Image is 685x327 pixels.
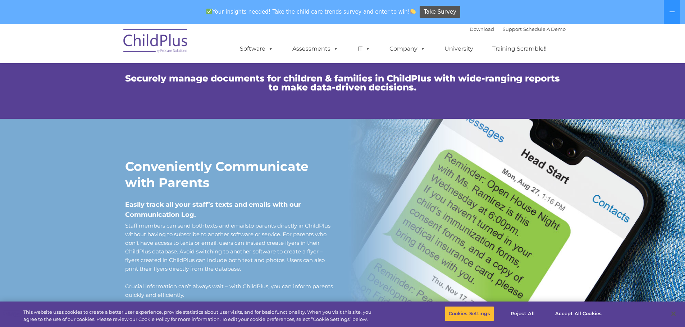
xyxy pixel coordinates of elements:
img: ✅ [206,9,212,14]
a: IT [350,42,378,56]
button: Cookies Settings [445,306,494,321]
span: Easily track all your staff’s texts and emails with our Communication Log. [125,201,301,219]
span: Take Survey [424,6,456,18]
a: Assessments [285,42,346,56]
button: Close [666,306,681,322]
a: Support [503,26,522,32]
button: Accept All Cookies [551,306,606,321]
a: Download [470,26,494,32]
button: Reject All [500,306,545,321]
span: Your insights needed! Take the child care trends survey and enter to win! [204,5,419,19]
a: texts and emails [205,222,248,229]
div: This website uses cookies to create a better user experience, provide statistics about user visit... [23,309,377,323]
a: University [437,42,480,56]
span: Staff members can send both to parents directly in ChildPlus without having to subscribe to anoth... [125,222,330,272]
font: | [470,26,566,32]
a: Take Survey [420,6,460,18]
img: ChildPlus by Procare Solutions [120,24,192,60]
a: Software [233,42,280,56]
a: Schedule A Demo [523,26,566,32]
a: Training Scramble!! [485,42,554,56]
img: 👏 [410,9,416,14]
span: Securely manage documents for children & families in ChildPlus with wide-ranging reports to make ... [125,73,560,93]
strong: Conveniently Communicate with Parents [125,159,309,190]
a: Company [382,42,433,56]
span: Crucial information can’t always wait – with ChildPlus, you can inform parents quickly and effici... [125,283,333,298]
